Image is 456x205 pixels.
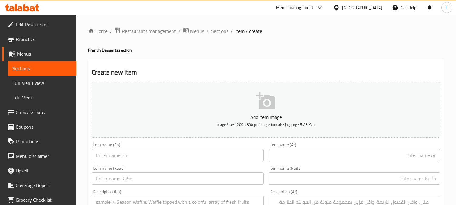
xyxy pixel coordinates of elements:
[110,27,112,35] li: /
[183,27,204,35] a: Menus
[446,4,448,11] span: k
[276,4,314,11] div: Menu-management
[342,4,382,11] div: [GEOGRAPHIC_DATA]
[2,178,76,193] a: Coverage Report
[16,109,71,116] span: Choice Groups
[16,152,71,160] span: Menu disclaimer
[92,82,440,138] button: Add item imageImage Size: 1200 x 800 px / Image formats: jpg, png / 5MB Max.
[12,94,71,101] span: Edit Menu
[231,27,233,35] li: /
[235,27,262,35] span: item / create
[92,149,263,161] input: Enter name En
[2,32,76,47] a: Branches
[2,163,76,178] a: Upsell
[92,68,440,77] h2: Create new item
[17,50,71,57] span: Menus
[16,21,71,28] span: Edit Restaurant
[2,47,76,61] a: Menus
[16,123,71,130] span: Coupons
[88,47,444,53] h4: French Desserts section
[12,79,71,87] span: Full Menu View
[2,105,76,120] a: Choice Groups
[2,134,76,149] a: Promotions
[16,138,71,145] span: Promotions
[16,196,71,203] span: Grocery Checklist
[92,172,263,185] input: Enter name KuSo
[16,167,71,174] span: Upsell
[16,182,71,189] span: Coverage Report
[101,113,431,121] p: Add item image
[211,27,228,35] a: Sections
[88,27,108,35] a: Home
[269,149,440,161] input: Enter name Ar
[8,61,76,76] a: Sections
[8,76,76,90] a: Full Menu View
[8,90,76,105] a: Edit Menu
[207,27,209,35] li: /
[178,27,180,35] li: /
[2,149,76,163] a: Menu disclaimer
[216,121,316,128] span: Image Size: 1200 x 800 px / Image formats: jpg, png / 5MB Max.
[115,27,176,35] a: Restaurants management
[16,36,71,43] span: Branches
[190,27,204,35] span: Menus
[122,27,176,35] span: Restaurants management
[269,172,440,185] input: Enter name KuBa
[12,65,71,72] span: Sections
[88,27,444,35] nav: breadcrumb
[2,17,76,32] a: Edit Restaurant
[2,120,76,134] a: Coupons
